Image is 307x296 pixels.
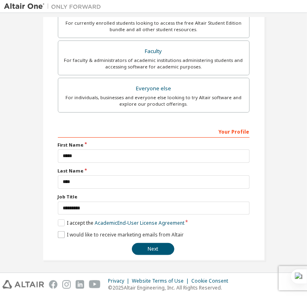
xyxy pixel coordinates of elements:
[4,2,105,11] img: Altair One
[58,194,250,200] label: Job Title
[63,57,244,70] div: For faculty & administrators of academic institutions administering students and accessing softwa...
[58,142,250,148] label: First Name
[108,284,233,291] p: © 2025 Altair Engineering, Inc. All Rights Reserved.
[76,280,84,289] img: linkedin.svg
[63,94,244,107] div: For individuals, businesses and everyone else looking to try Altair software and explore our prod...
[58,168,250,174] label: Last Name
[108,278,132,284] div: Privacy
[58,125,250,138] div: Your Profile
[2,280,44,289] img: altair_logo.svg
[63,20,244,33] div: For currently enrolled students looking to access the free Altair Student Edition bundle and all ...
[63,46,244,57] div: Faculty
[62,280,71,289] img: instagram.svg
[95,219,184,226] a: Academic End-User License Agreement
[89,280,101,289] img: youtube.svg
[191,278,233,284] div: Cookie Consent
[132,278,191,284] div: Website Terms of Use
[132,243,174,255] button: Next
[58,231,184,238] label: I would like to receive marketing emails from Altair
[63,83,244,94] div: Everyone else
[49,280,57,289] img: facebook.svg
[58,219,184,226] label: I accept the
